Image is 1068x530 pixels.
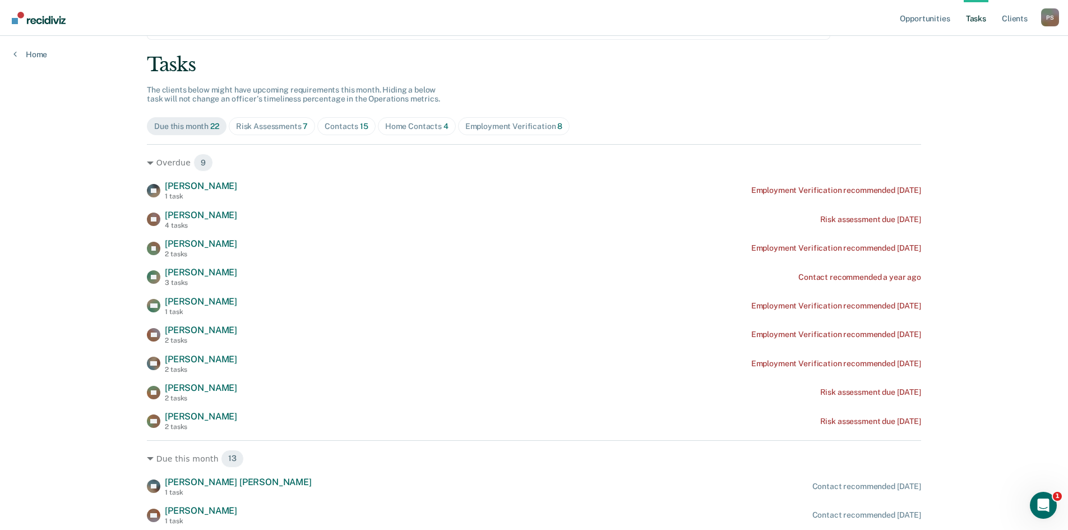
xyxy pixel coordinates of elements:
[165,423,237,431] div: 2 tasks
[165,517,237,525] div: 1 task
[385,122,449,131] div: Home Contacts
[798,273,921,282] div: Contact recommended a year ago
[165,210,237,220] span: [PERSON_NAME]
[165,279,237,287] div: 3 tasks
[165,250,237,258] div: 2 tasks
[165,267,237,278] span: [PERSON_NAME]
[165,382,237,393] span: [PERSON_NAME]
[221,450,244,468] span: 13
[165,488,312,496] div: 1 task
[751,330,921,339] div: Employment Verification recommended [DATE]
[325,122,368,131] div: Contacts
[820,215,921,224] div: Risk assessment due [DATE]
[165,222,237,229] div: 4 tasks
[443,122,449,131] span: 4
[165,337,237,344] div: 2 tasks
[1053,492,1062,501] span: 1
[165,325,237,335] span: [PERSON_NAME]
[812,510,921,520] div: Contact recommended [DATE]
[751,243,921,253] div: Employment Verification recommended [DATE]
[1030,492,1057,519] iframe: Intercom live chat
[165,181,237,191] span: [PERSON_NAME]
[154,122,219,131] div: Due this month
[751,186,921,195] div: Employment Verification recommended [DATE]
[147,53,921,76] div: Tasks
[751,359,921,368] div: Employment Verification recommended [DATE]
[147,450,921,468] div: Due this month 13
[303,122,308,131] span: 7
[12,12,66,24] img: Recidiviz
[193,154,213,172] span: 9
[820,417,921,426] div: Risk assessment due [DATE]
[210,122,219,131] span: 22
[165,394,237,402] div: 2 tasks
[812,482,921,491] div: Contact recommended [DATE]
[165,366,237,374] div: 2 tasks
[236,122,308,131] div: Risk Assessments
[165,477,312,487] span: [PERSON_NAME] [PERSON_NAME]
[1041,8,1059,26] button: Profile dropdown button
[1041,8,1059,26] div: P S
[165,308,237,316] div: 1 task
[820,388,921,397] div: Risk assessment due [DATE]
[165,238,237,249] span: [PERSON_NAME]
[147,154,921,172] div: Overdue 9
[165,505,237,516] span: [PERSON_NAME]
[165,192,237,200] div: 1 task
[557,122,562,131] span: 8
[360,122,368,131] span: 15
[165,354,237,365] span: [PERSON_NAME]
[751,301,921,311] div: Employment Verification recommended [DATE]
[465,122,563,131] div: Employment Verification
[165,296,237,307] span: [PERSON_NAME]
[147,85,440,104] span: The clients below might have upcoming requirements this month. Hiding a below task will not chang...
[13,49,47,59] a: Home
[165,411,237,422] span: [PERSON_NAME]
